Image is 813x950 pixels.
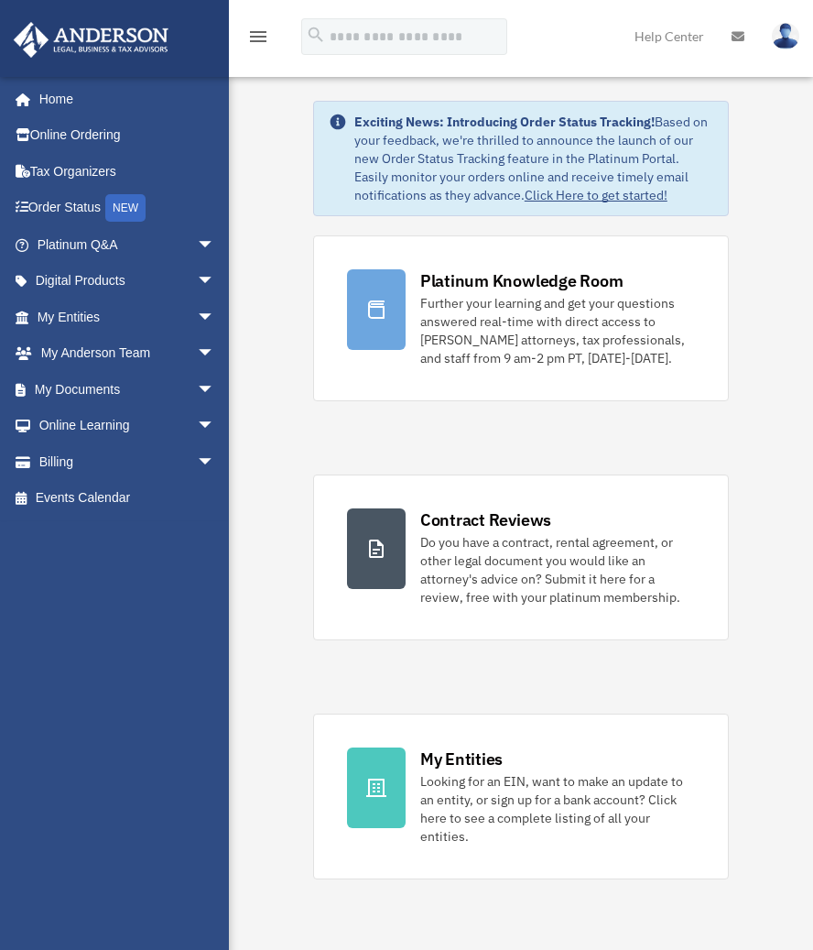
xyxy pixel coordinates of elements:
div: Contract Reviews [420,508,551,531]
a: Click Here to get started! [525,187,667,203]
a: Tax Organizers [13,153,243,190]
a: Online Learningarrow_drop_down [13,408,243,444]
span: arrow_drop_down [197,226,233,264]
div: NEW [105,194,146,222]
i: menu [247,26,269,48]
span: arrow_drop_down [197,408,233,445]
a: Home [13,81,233,117]
img: Anderson Advisors Platinum Portal [8,22,174,58]
span: arrow_drop_down [197,299,233,336]
strong: Exciting News: Introducing Order Status Tracking! [354,114,655,130]
img: User Pic [772,23,799,49]
a: My Entities Looking for an EIN, want to make an update to an entity, or sign up for a bank accoun... [313,714,729,879]
a: Online Ordering [13,117,243,154]
span: arrow_drop_down [197,335,233,373]
div: My Entities [420,748,503,770]
div: Platinum Knowledge Room [420,269,623,292]
div: Further your learning and get your questions answered real-time with direct access to [PERSON_NAM... [420,294,695,367]
i: search [306,25,326,45]
a: Platinum Q&Aarrow_drop_down [13,226,243,263]
a: My Entitiesarrow_drop_down [13,299,243,335]
span: arrow_drop_down [197,263,233,300]
a: Platinum Knowledge Room Further your learning and get your questions answered real-time with dire... [313,235,729,401]
a: Contract Reviews Do you have a contract, rental agreement, or other legal document you would like... [313,475,729,640]
div: Based on your feedback, we're thrilled to announce the launch of our new Order Status Tracking fe... [354,113,713,204]
div: Do you have a contract, rental agreement, or other legal document you would like an attorney's ad... [420,533,695,606]
a: Billingarrow_drop_down [13,443,243,480]
span: arrow_drop_down [197,443,233,481]
a: My Documentsarrow_drop_down [13,371,243,408]
a: menu [247,32,269,48]
a: My Anderson Teamarrow_drop_down [13,335,243,372]
div: Looking for an EIN, want to make an update to an entity, or sign up for a bank account? Click her... [420,772,695,846]
a: Order StatusNEW [13,190,243,227]
a: Digital Productsarrow_drop_down [13,263,243,300]
span: arrow_drop_down [197,371,233,409]
a: Events Calendar [13,480,243,517]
